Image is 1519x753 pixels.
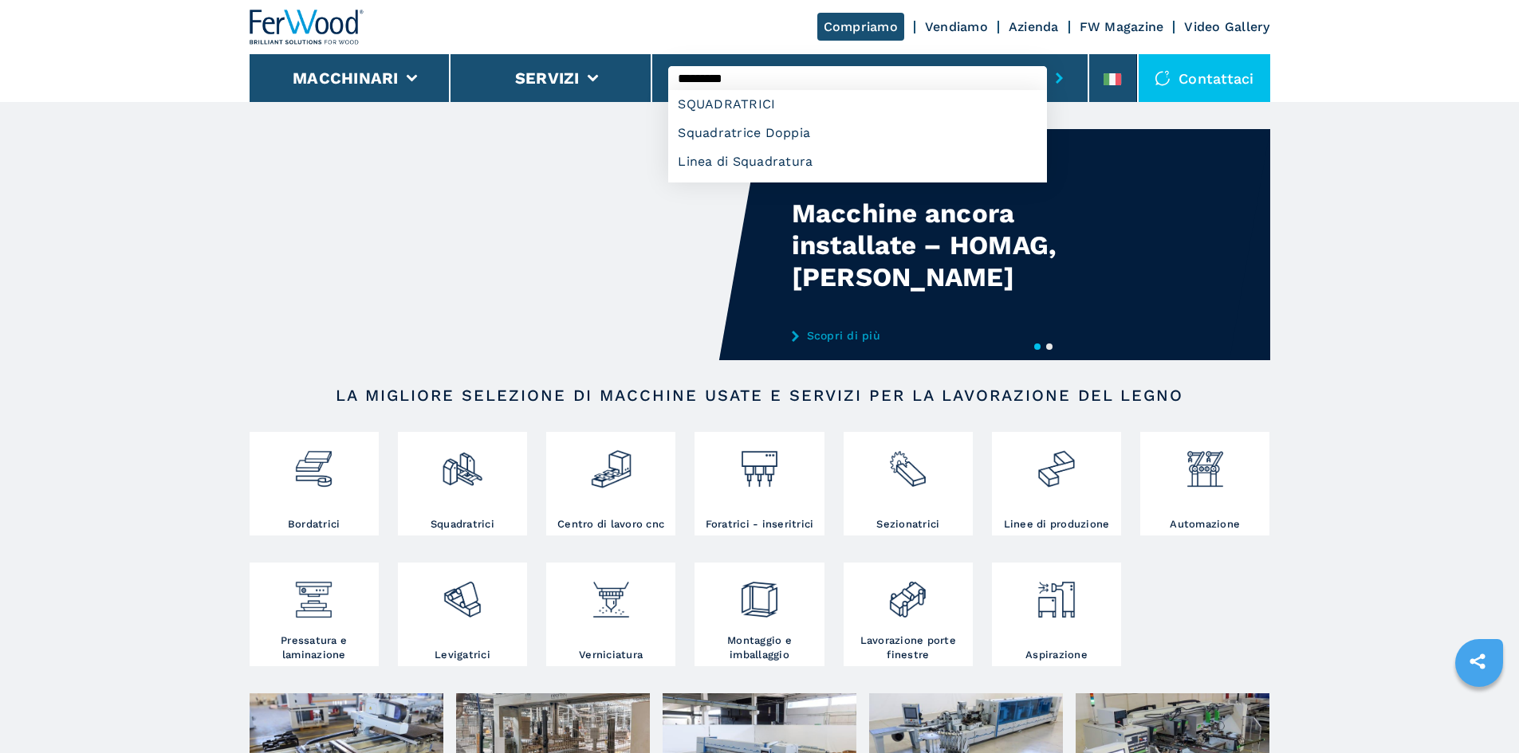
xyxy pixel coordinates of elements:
[441,436,483,490] img: squadratrici_2.png
[441,567,483,621] img: levigatrici_2.png
[992,563,1121,666] a: Aspirazione
[546,432,675,535] a: Centro di lavoro cnc
[1458,641,1497,681] a: sharethis
[1009,19,1059,34] a: Azienda
[546,563,675,666] a: Verniciatura
[699,633,820,662] h3: Montaggio e imballaggio
[695,432,824,535] a: Foratrici - inseritrici
[1184,436,1226,490] img: automazione.png
[1035,436,1077,490] img: linee_di_produzione_2.png
[250,10,364,45] img: Ferwood
[398,563,527,666] a: Levigatrici
[515,69,580,88] button: Servizi
[293,69,399,88] button: Macchinari
[293,567,335,621] img: pressa-strettoia.png
[887,436,929,490] img: sezionatrici_2.png
[1184,19,1269,34] a: Video Gallery
[1080,19,1164,34] a: FW Magazine
[1170,517,1240,531] h3: Automazione
[1155,70,1171,86] img: Contattaci
[431,517,494,531] h3: Squadratrici
[435,648,490,662] h3: Levigatrici
[250,432,379,535] a: Bordatrici
[668,147,1047,176] div: Linea di Squadratura
[590,567,632,621] img: verniciatura_1.png
[738,436,781,490] img: foratrici_inseritrici_2.png
[1046,343,1053,350] button: 2
[844,563,973,666] a: Lavorazione porte finestre
[250,563,379,666] a: Pressatura e laminazione
[1140,432,1269,535] a: Automazione
[293,436,335,490] img: bordatrici_1.png
[250,129,760,360] video: Your browser does not support the video tag.
[668,119,1047,147] div: Squadratrice Doppia
[1004,517,1110,531] h3: Linee di produzione
[706,517,814,531] h3: Foratrici - inseritrici
[1025,648,1088,662] h3: Aspirazione
[848,633,969,662] h3: Lavorazione porte finestre
[579,648,643,662] h3: Verniciatura
[254,633,375,662] h3: Pressatura e laminazione
[992,432,1121,535] a: Linee di produzione
[844,432,973,535] a: Sezionatrici
[1047,60,1072,96] button: submit-button
[876,517,939,531] h3: Sezionatrici
[288,517,340,531] h3: Bordatrici
[817,13,904,41] a: Compriamo
[398,432,527,535] a: Squadratrici
[695,563,824,666] a: Montaggio e imballaggio
[668,90,1047,119] div: SQUADRATRICI
[738,567,781,621] img: montaggio_imballaggio_2.png
[925,19,988,34] a: Vendiamo
[590,436,632,490] img: centro_di_lavoro_cnc_2.png
[792,329,1104,342] a: Scopri di più
[557,517,664,531] h3: Centro di lavoro cnc
[887,567,929,621] img: lavorazione_porte_finestre_2.png
[301,386,1219,405] h2: LA MIGLIORE SELEZIONE DI MACCHINE USATE E SERVIZI PER LA LAVORAZIONE DEL LEGNO
[1034,343,1041,350] button: 1
[1035,567,1077,621] img: aspirazione_1.png
[1139,54,1270,102] div: Contattaci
